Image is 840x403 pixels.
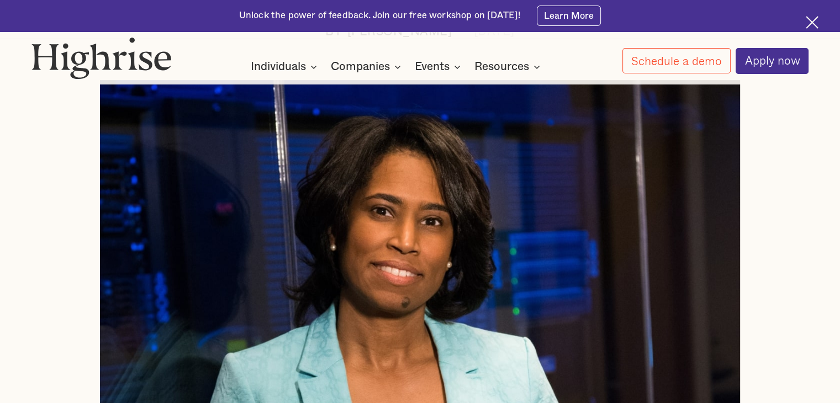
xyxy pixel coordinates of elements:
div: Individuals [251,60,320,73]
div: Companies [331,60,404,73]
img: Highrise logo [31,37,172,79]
div: Individuals [251,60,306,73]
div: Unlock the power of feedback. Join our free workshop on [DATE]! [239,9,521,22]
div: Events [415,60,450,73]
a: Apply now [736,48,809,74]
div: Companies [331,60,390,73]
div: Resources [474,60,529,73]
a: Schedule a demo [622,48,731,73]
img: Cross icon [806,16,818,29]
div: Resources [474,60,543,73]
a: Learn More [537,6,601,25]
div: Events [415,60,464,73]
